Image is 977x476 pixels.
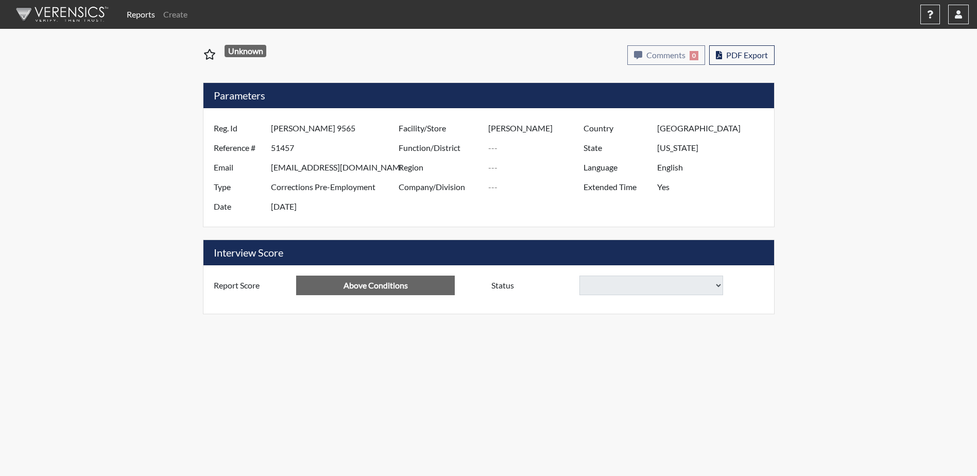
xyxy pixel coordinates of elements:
[657,177,771,197] input: ---
[488,138,586,158] input: ---
[657,138,771,158] input: ---
[271,197,401,216] input: ---
[484,276,772,295] div: Document a decision to hire or decline a candiate
[203,83,774,108] h5: Parameters
[726,50,768,60] span: PDF Export
[488,118,586,138] input: ---
[206,197,271,216] label: Date
[206,276,297,295] label: Report Score
[225,45,266,57] span: Unknown
[206,138,271,158] label: Reference #
[391,138,489,158] label: Function/District
[271,118,401,138] input: ---
[576,158,657,177] label: Language
[576,177,657,197] label: Extended Time
[488,158,586,177] input: ---
[690,51,698,60] span: 0
[159,4,192,25] a: Create
[657,158,771,177] input: ---
[206,118,271,138] label: Reg. Id
[391,158,489,177] label: Region
[391,177,489,197] label: Company/Division
[627,45,705,65] button: Comments0
[123,4,159,25] a: Reports
[271,138,401,158] input: ---
[657,118,771,138] input: ---
[709,45,775,65] button: PDF Export
[488,177,586,197] input: ---
[646,50,685,60] span: Comments
[203,240,774,265] h5: Interview Score
[206,158,271,177] label: Email
[391,118,489,138] label: Facility/Store
[296,276,455,295] input: ---
[206,177,271,197] label: Type
[484,276,579,295] label: Status
[271,177,401,197] input: ---
[576,138,657,158] label: State
[271,158,401,177] input: ---
[576,118,657,138] label: Country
